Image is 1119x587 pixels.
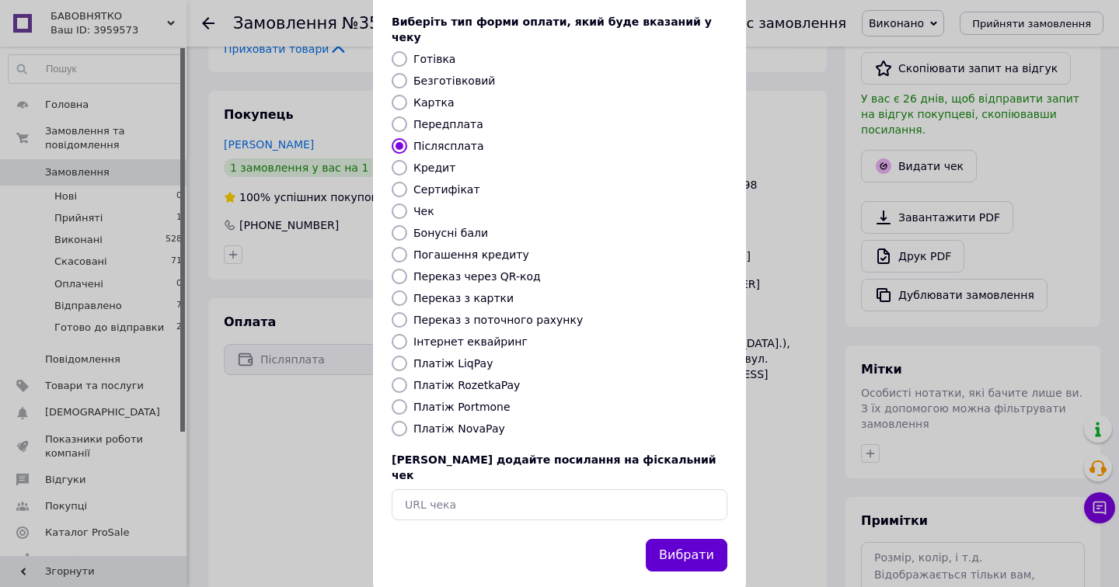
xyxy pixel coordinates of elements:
label: Безготівковий [413,75,495,87]
label: Інтернет еквайринг [413,335,528,348]
label: Переказ з поточного рахунку [413,314,583,326]
label: Сертифікат [413,183,480,196]
label: Переказ з картки [413,292,514,304]
label: Платіж LiqPay [413,357,493,370]
button: Вибрати [646,539,727,572]
label: Платіж RozetkaPay [413,379,520,391]
label: Післясплата [413,140,484,152]
label: Картка [413,96,455,109]
label: Чек [413,205,434,217]
label: Готівка [413,53,455,65]
label: Бонусні бали [413,227,488,239]
span: [PERSON_NAME] додайте посилання на фіскальний чек [392,453,716,481]
label: Погашення кредиту [413,248,529,261]
span: Виберіть тип форми оплати, який буде вказаний у чеку [392,16,712,43]
label: Платіж Portmone [413,401,511,413]
label: Платіж NovaPay [413,422,505,435]
label: Переказ через QR-код [413,270,541,283]
input: URL чека [392,489,727,520]
label: Передплата [413,118,483,130]
label: Кредит [413,162,455,174]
